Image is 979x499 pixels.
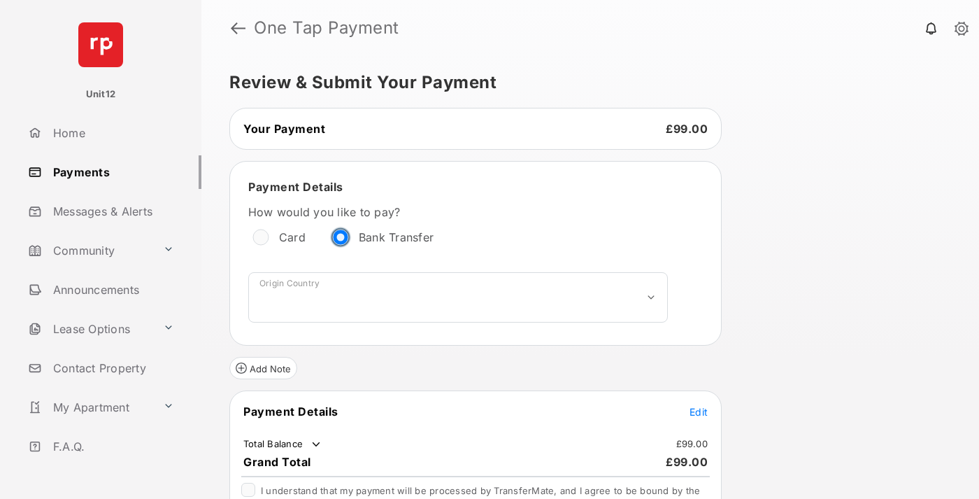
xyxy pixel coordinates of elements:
a: Lease Options [22,312,157,346]
span: Payment Details [243,405,338,419]
h5: Review & Submit Your Payment [229,74,940,91]
span: Payment Details [248,180,343,194]
label: Bank Transfer [359,230,434,244]
img: svg+xml;base64,PHN2ZyB4bWxucz0iaHR0cDovL3d3dy53My5vcmcvMjAwMC9zdmciIHdpZHRoPSI2NCIgaGVpZ2h0PSI2NC... [78,22,123,67]
button: Add Note [229,357,297,379]
span: £99.00 [666,455,708,469]
a: Messages & Alerts [22,195,201,228]
button: Edit [689,405,708,419]
a: Home [22,116,201,150]
p: Unit12 [86,87,116,101]
a: Contact Property [22,351,201,385]
span: Edit [689,406,708,418]
td: Total Balance [243,437,323,451]
a: F.A.Q. [22,430,201,463]
strong: One Tap Payment [254,20,399,36]
a: My Apartment [22,391,157,424]
td: £99.00 [676,437,709,450]
a: Announcements [22,273,201,307]
label: Card [279,230,306,244]
span: £99.00 [666,122,708,136]
label: How would you like to pay? [248,205,668,219]
span: Grand Total [243,455,311,469]
span: Your Payment [243,122,325,136]
a: Payments [22,155,201,189]
a: Community [22,234,157,267]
